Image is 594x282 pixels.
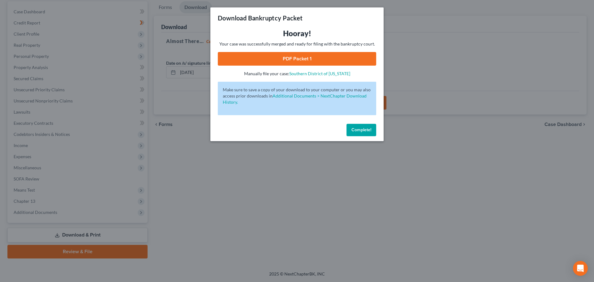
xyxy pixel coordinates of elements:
h3: Download Bankruptcy Packet [218,14,303,22]
h3: Hooray! [218,28,376,38]
span: Complete! [351,127,371,132]
a: Southern District of [US_STATE] [289,71,350,76]
p: Make sure to save a copy of your download to your computer or you may also access prior downloads in [223,87,371,105]
button: Complete! [346,124,376,136]
p: Manually file your case: [218,71,376,77]
p: Your case was successfully merged and ready for filing with the bankruptcy court. [218,41,376,47]
a: PDF Packet 1 [218,52,376,66]
a: Additional Documents > NextChapter Download History. [223,93,367,105]
div: Open Intercom Messenger [573,261,588,276]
